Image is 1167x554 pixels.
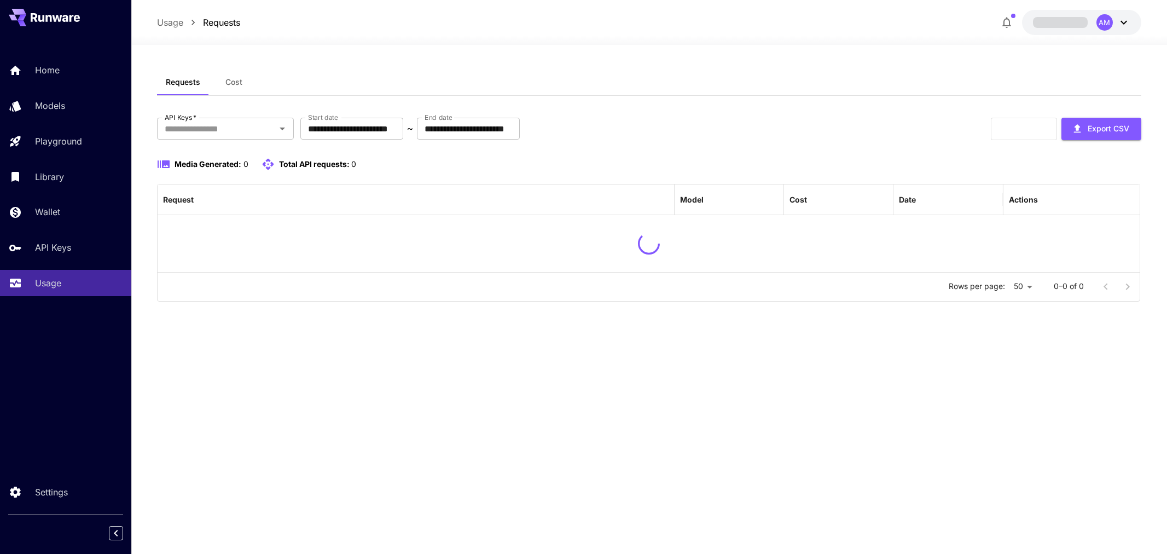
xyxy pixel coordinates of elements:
[117,523,131,543] div: Collapse sidebar
[35,135,82,148] p: Playground
[35,276,61,290] p: Usage
[1009,279,1036,295] div: 50
[165,113,196,122] label: API Keys
[243,159,248,169] span: 0
[35,241,71,254] p: API Keys
[680,195,704,204] div: Model
[163,195,194,204] div: Request
[279,159,350,169] span: Total API requests:
[109,526,123,540] button: Collapse sidebar
[275,121,290,136] button: Open
[157,16,183,29] a: Usage
[35,170,64,183] p: Library
[1022,10,1141,35] button: AM
[425,113,452,122] label: End date
[35,64,60,77] p: Home
[35,486,68,499] p: Settings
[407,122,413,135] p: ~
[157,16,240,29] nav: breadcrumb
[166,77,200,87] span: Requests
[949,281,1005,292] p: Rows per page:
[203,16,240,29] a: Requests
[1096,14,1113,31] div: AM
[308,113,338,122] label: Start date
[35,99,65,112] p: Models
[789,195,807,204] div: Cost
[351,159,356,169] span: 0
[35,205,60,218] p: Wallet
[225,77,242,87] span: Cost
[175,159,241,169] span: Media Generated:
[1009,195,1038,204] div: Actions
[899,195,916,204] div: Date
[1054,281,1084,292] p: 0–0 of 0
[1061,118,1141,140] button: Export CSV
